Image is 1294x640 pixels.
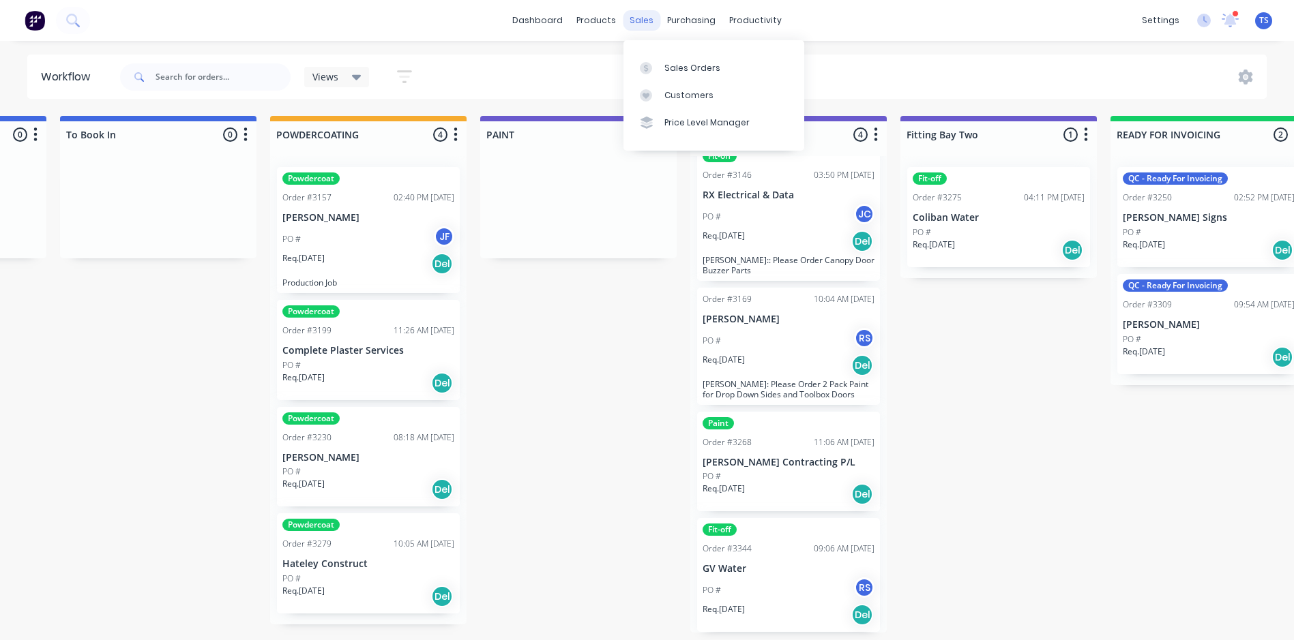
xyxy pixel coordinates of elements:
p: Req. [DATE] [282,252,325,264]
p: RX Electrical & Data [703,189,874,201]
p: Req. [DATE] [282,478,325,490]
div: Del [1271,239,1293,261]
p: PO # [913,226,931,239]
p: Req. [DATE] [1123,239,1165,251]
a: Price Level Manager [623,109,804,136]
div: Fit-off [703,523,737,536]
img: Factory [25,10,45,31]
p: PO # [703,470,721,483]
div: Order #3250 [1123,192,1172,204]
a: dashboard [505,10,570,31]
span: TS [1259,14,1269,27]
p: PO # [703,211,721,223]
div: PowdercoatOrder #315702:40 PM [DATE][PERSON_NAME]PO #JFReq.[DATE]DelProduction Job [277,167,460,293]
div: Order #3199 [282,324,332,337]
div: Fit-offOrder #327504:11 PM [DATE]Coliban WaterPO #Req.[DATE]Del [907,167,1090,267]
div: Del [1271,346,1293,368]
div: 08:18 AM [DATE] [394,431,454,444]
div: Fit-offOrder #334409:06 AM [DATE]GV WaterPO #RSReq.[DATE]Del [697,518,880,632]
p: Req. [DATE] [703,230,745,242]
div: Powdercoat [282,172,340,185]
p: [PERSON_NAME]: Please Order 2 Pack Paint for Drop Down Sides and Toolbox Doors [703,379,874,399]
div: QC - Ready For Invoicing [1123,279,1228,292]
p: PO # [282,359,301,371]
div: 10:05 AM [DATE] [394,538,454,550]
div: 11:06 AM [DATE] [814,436,874,448]
p: Req. [DATE] [1123,346,1165,358]
div: JC [854,204,874,224]
div: Del [851,483,873,505]
div: Del [431,478,453,500]
div: 09:06 AM [DATE] [814,543,874,555]
p: [PERSON_NAME]:: Please Order Canopy Door Buzzer Parts [703,255,874,275]
div: Order #3146 [703,169,752,181]
div: PaintOrder #326811:06 AM [DATE][PERSON_NAME] Contracting P/LPO #Req.[DATE]Del [697,412,880,512]
div: Del [431,585,453,607]
div: Paint [703,417,734,429]
div: products [570,10,623,31]
div: Del [1061,239,1083,261]
p: Coliban Water [913,212,1085,224]
div: Order #3275 [913,192,962,204]
div: settings [1135,10,1186,31]
div: RS [854,328,874,348]
div: Customers [664,89,714,102]
div: 03:50 PM [DATE] [814,169,874,181]
div: 10:04 AM [DATE] [814,293,874,305]
div: Del [851,230,873,252]
div: Sales Orders [664,62,720,74]
p: PO # [703,335,721,347]
div: Order #3344 [703,543,752,555]
div: sales [623,10,660,31]
div: Fit-off [913,172,947,185]
input: Search for orders... [156,63,291,91]
p: [PERSON_NAME] [703,314,874,325]
a: Sales Orders [623,54,804,81]
p: Req. [DATE] [282,371,325,384]
span: Views [312,70,338,84]
div: Del [851,354,873,376]
div: PowdercoatOrder #323008:18 AM [DATE][PERSON_NAME]PO #Req.[DATE]Del [277,407,460,507]
div: Del [431,372,453,394]
div: productivity [722,10,789,31]
p: Req. [DATE] [703,483,745,495]
div: 04:11 PM [DATE] [1024,192,1085,204]
p: PO # [282,573,301,585]
p: PO # [282,466,301,478]
div: Price Level Manager [664,117,750,129]
div: JF [434,226,454,247]
div: Del [431,253,453,275]
div: QC - Ready For Invoicing [1123,172,1228,185]
p: [PERSON_NAME] [282,212,454,224]
div: PowdercoatOrder #319911:26 AM [DATE]Complete Plaster ServicesPO #Req.[DATE]Del [277,300,460,400]
div: Powdercoat [282,412,340,425]
div: Order #3268 [703,436,752,448]
div: Order #3309 [1123,299,1172,311]
p: [PERSON_NAME] Contracting P/L [703,457,874,468]
p: Req. [DATE] [913,239,955,251]
div: PowdercoatOrder #327910:05 AM [DATE]Hateley ConstructPO #Req.[DATE]Del [277,513,460,613]
p: PO # [1123,333,1141,346]
p: PO # [282,233,301,245]
div: Powdercoat [282,519,340,531]
div: RS [854,577,874,598]
div: Powdercoat [282,305,340,318]
div: Order #3169 [703,293,752,305]
div: Order #3157 [282,192,332,204]
p: Complete Plaster Services [282,345,454,356]
p: [PERSON_NAME] [282,452,454,463]
div: 11:26 AM [DATE] [394,324,454,337]
p: Req. [DATE] [703,603,745,615]
div: 02:40 PM [DATE] [394,192,454,204]
p: GV Water [703,563,874,575]
a: Customers [623,82,804,109]
div: Fit-off [703,150,737,162]
div: purchasing [660,10,722,31]
p: Hateley Construct [282,558,454,570]
p: Req. [DATE] [703,354,745,366]
div: Order #316910:04 AM [DATE][PERSON_NAME]PO #RSReq.[DATE]Del[PERSON_NAME]: Please Order 2 Pack Pain... [697,288,880,405]
p: Production Job [282,277,454,288]
div: Fit-offOrder #314603:50 PM [DATE]RX Electrical & DataPO #JCReq.[DATE]Del[PERSON_NAME]:: Please Or... [697,144,880,281]
p: PO # [703,584,721,596]
p: PO # [1123,226,1141,239]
